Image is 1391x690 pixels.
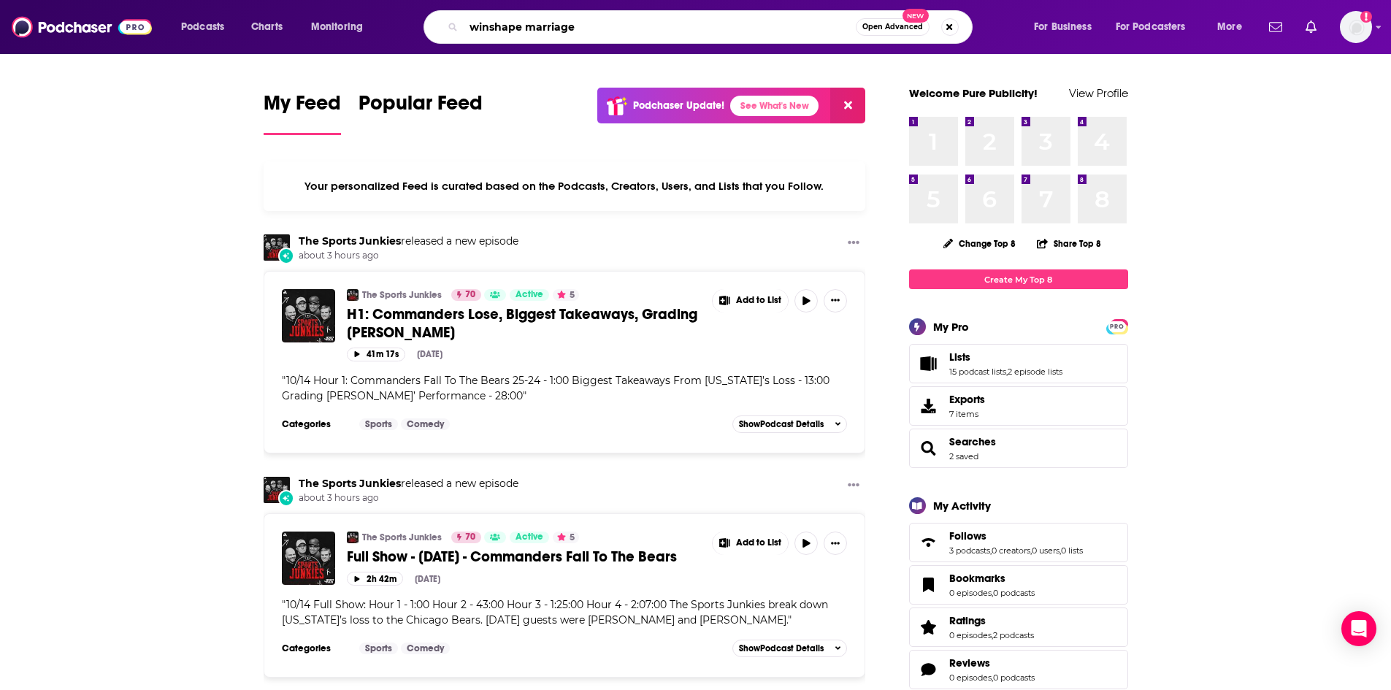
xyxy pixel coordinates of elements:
[713,532,789,555] button: Show More Button
[1036,229,1102,258] button: Share Top 8
[909,607,1128,647] span: Ratings
[1032,545,1059,556] a: 0 users
[299,234,401,248] a: The Sports Junkies
[909,650,1128,689] span: Reviews
[1300,15,1322,39] a: Show notifications dropdown
[949,614,986,627] span: Ratings
[949,630,992,640] a: 0 episodes
[949,350,970,364] span: Lists
[347,305,702,342] a: H1: Commanders Lose, Biggest Takeaways, Grading [PERSON_NAME]
[914,617,943,637] a: Ratings
[842,477,865,495] button: Show More Button
[465,530,475,545] span: 70
[553,532,579,543] button: 5
[510,532,549,543] a: Active
[347,532,359,543] img: The Sports Junkies
[282,418,348,430] h3: Categories
[516,288,543,302] span: Active
[949,545,990,556] a: 3 podcasts
[311,17,363,37] span: Monitoring
[282,643,348,654] h3: Categories
[992,545,1030,556] a: 0 creators
[171,15,243,39] button: open menu
[1024,15,1110,39] button: open menu
[510,289,549,301] a: Active
[992,588,993,598] span: ,
[264,477,290,503] a: The Sports Junkies
[914,396,943,416] span: Exports
[359,91,483,135] a: Popular Feed
[949,572,1005,585] span: Bookmarks
[451,289,481,301] a: 70
[949,451,978,461] a: 2 saved
[282,598,828,626] span: 10/14 Full Show: Hour 1 - 1:00 Hour 2 - 43:00 Hour 3 - 1:25:00 Hour 4 - 2:07:00 The Sports Junkie...
[949,672,992,683] a: 0 episodes
[299,250,518,262] span: about 3 hours ago
[1069,86,1128,100] a: View Profile
[990,545,992,556] span: ,
[949,409,985,419] span: 7 items
[736,295,781,306] span: Add to List
[739,643,824,653] span: Show Podcast Details
[949,529,1083,543] a: Follows
[465,288,475,302] span: 70
[299,492,518,505] span: about 3 hours ago
[909,386,1128,426] a: Exports
[282,289,335,342] img: H1: Commanders Lose, Biggest Takeaways, Grading Jayden
[282,532,335,585] img: Full Show - October 14th, 2025 - Commanders Fall To The Bears
[949,350,1062,364] a: Lists
[1340,11,1372,43] span: Logged in as BenLaurro
[933,499,991,513] div: My Activity
[713,289,789,313] button: Show More Button
[347,289,359,301] img: The Sports Junkies
[401,643,450,654] a: Comedy
[935,234,1025,253] button: Change Top 8
[181,17,224,37] span: Podcasts
[12,13,152,41] img: Podchaser - Follow, Share and Rate Podcasts
[992,630,993,640] span: ,
[1340,11,1372,43] img: User Profile
[1217,17,1242,37] span: More
[949,435,996,448] a: Searches
[1108,321,1126,332] span: PRO
[739,419,824,429] span: Show Podcast Details
[949,656,990,670] span: Reviews
[278,248,294,264] div: New Episode
[993,630,1034,640] a: 2 podcasts
[856,18,930,36] button: Open AdvancedNew
[909,429,1128,468] span: Searches
[299,234,518,248] h3: released a new episode
[299,477,518,491] h3: released a new episode
[1341,611,1376,646] div: Open Intercom Messenger
[732,640,848,657] button: ShowPodcast Details
[914,575,943,595] a: Bookmarks
[633,99,724,112] p: Podchaser Update!
[264,91,341,124] span: My Feed
[949,367,1006,377] a: 15 podcast lists
[1340,11,1372,43] button: Show profile menu
[949,656,1035,670] a: Reviews
[282,598,828,626] span: " "
[451,532,481,543] a: 70
[359,91,483,124] span: Popular Feed
[933,320,969,334] div: My Pro
[992,672,993,683] span: ,
[730,96,819,116] a: See What's New
[1008,367,1062,377] a: 2 episode lists
[909,269,1128,289] a: Create My Top 8
[732,415,848,433] button: ShowPodcast Details
[264,91,341,135] a: My Feed
[516,530,543,545] span: Active
[347,572,403,586] button: 2h 42m
[417,349,442,359] div: [DATE]
[1030,545,1032,556] span: ,
[914,532,943,553] a: Follows
[862,23,923,31] span: Open Advanced
[993,588,1035,598] a: 0 podcasts
[362,289,442,301] a: The Sports Junkies
[949,529,986,543] span: Follows
[553,289,579,301] button: 5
